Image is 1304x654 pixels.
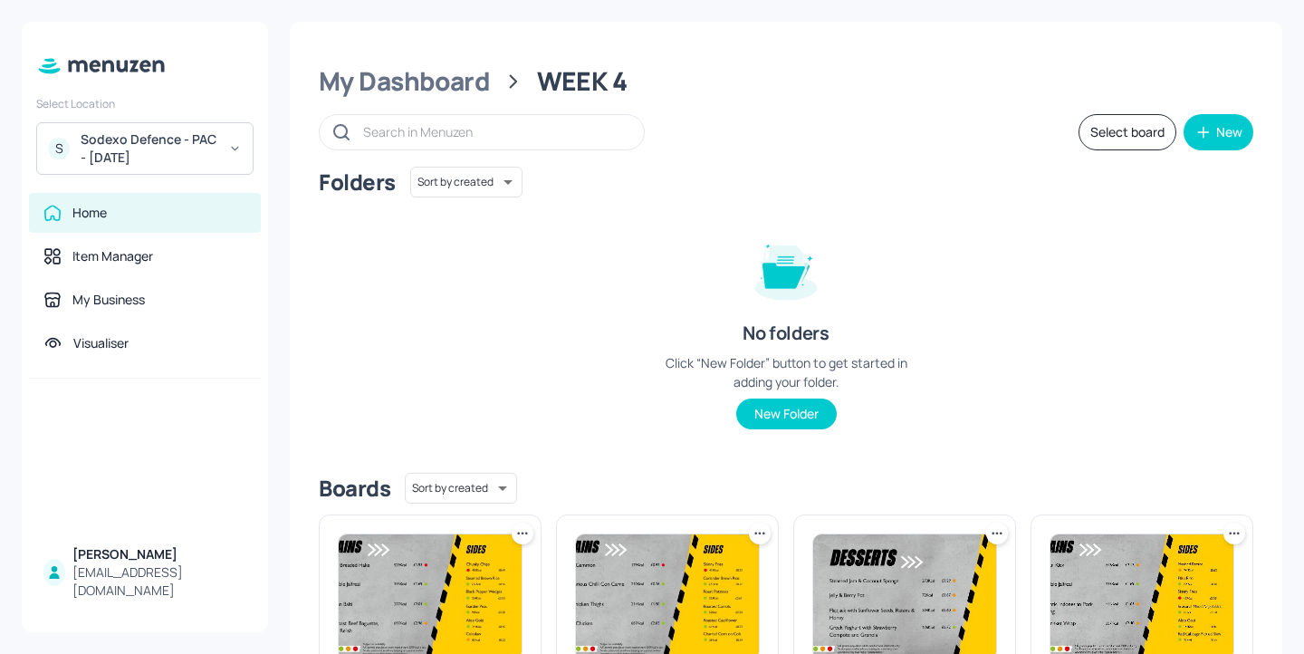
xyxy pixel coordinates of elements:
[72,204,107,222] div: Home
[73,334,129,352] div: Visualiser
[537,65,628,98] div: WEEK 4
[36,96,254,111] div: Select Location
[319,474,390,503] div: Boards
[405,470,517,506] div: Sort by created
[72,563,246,600] div: [EMAIL_ADDRESS][DOMAIN_NAME]
[72,291,145,309] div: My Business
[363,119,626,145] input: Search in Menuzen
[410,164,523,200] div: Sort by created
[319,168,396,197] div: Folders
[743,321,829,346] div: No folders
[741,223,831,313] img: folder-empty
[48,138,70,159] div: S
[72,247,153,265] div: Item Manager
[72,545,246,563] div: [PERSON_NAME]
[650,353,922,391] div: Click “New Folder” button to get started in adding your folder.
[1216,126,1242,139] div: New
[1079,114,1176,150] button: Select board
[81,130,217,167] div: Sodexo Defence - PAC - [DATE]
[1184,114,1253,150] button: New
[319,65,490,98] div: My Dashboard
[736,399,837,429] button: New Folder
